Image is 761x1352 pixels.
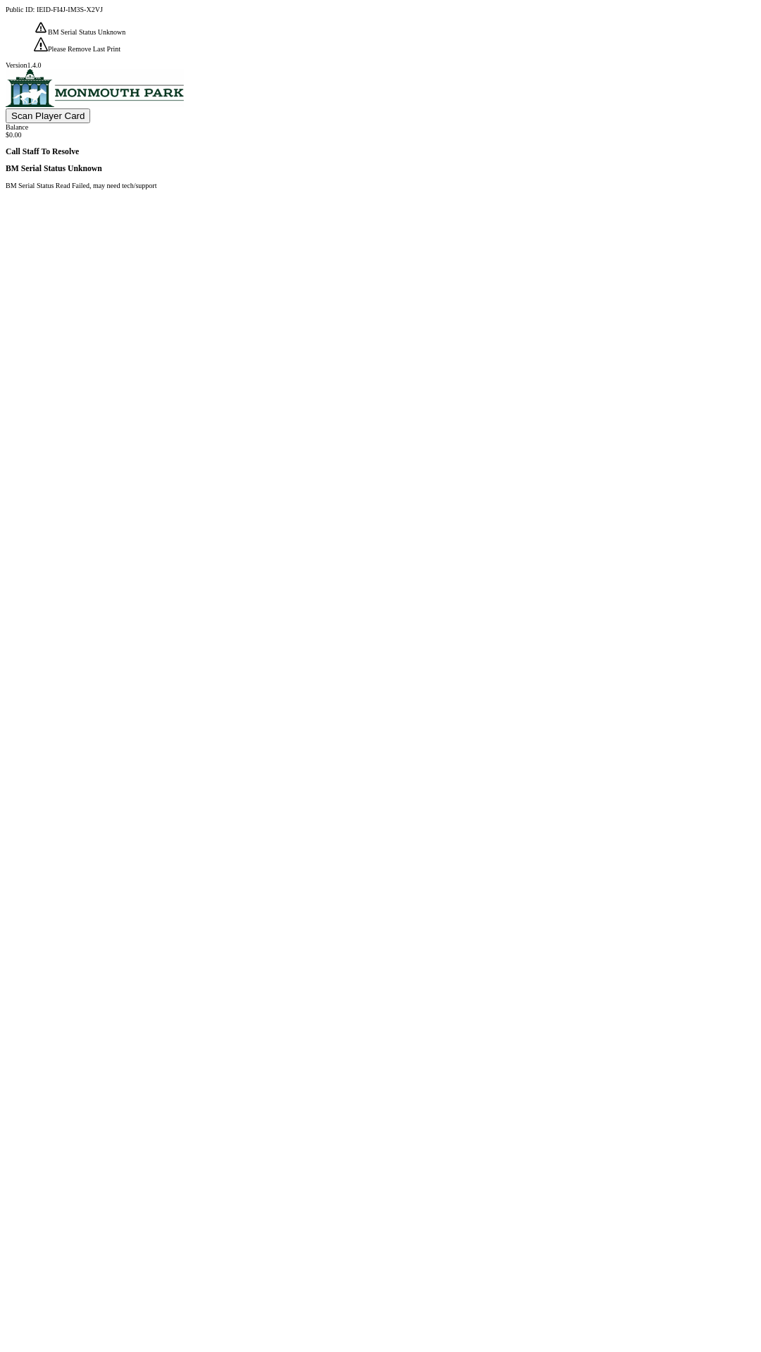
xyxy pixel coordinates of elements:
span: Please Remove Last Print [48,45,120,53]
h3: Call Staff To Resolve [6,147,755,156]
img: venue logo [6,69,184,107]
button: Scan Player Card [6,108,90,123]
div: $ 0.00 [6,131,755,139]
div: Public ID: [6,6,755,13]
h3: BM Serial Status Unknown [6,164,755,173]
div: Balance [6,123,755,131]
div: Version 1.4.0 [6,61,755,69]
p: BM Serial Status Read Failed, may need tech/support [6,182,755,189]
span: IEID-FI4J-IM3S-X2VJ [37,6,103,13]
span: BM Serial Status Unknown [48,28,125,36]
